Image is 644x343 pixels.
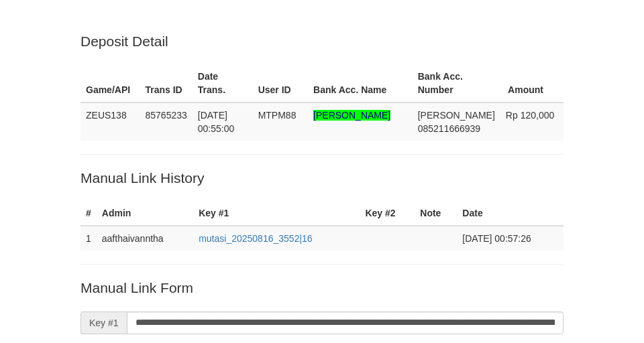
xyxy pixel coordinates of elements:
[80,31,563,51] p: Deposit Detail
[80,168,563,188] p: Manual Link History
[198,110,235,134] span: [DATE] 00:55:00
[457,201,563,226] th: Date
[193,64,253,102] th: Date Trans.
[80,226,97,251] td: 1
[418,123,480,134] span: Copy 085211666939 to clipboard
[413,64,500,102] th: Bank Acc. Number
[80,278,563,297] p: Manual Link Form
[500,64,563,102] th: Amount
[199,233,312,244] a: mutasi_20250816_3552|16
[506,110,554,121] span: Rp 120,000
[457,226,563,251] td: [DATE] 00:57:26
[80,64,140,102] th: Game/API
[140,64,192,102] th: Trans ID
[97,226,193,251] td: aafthaivanntha
[418,110,495,121] span: [PERSON_NAME]
[80,312,127,334] span: Key #1
[80,102,140,141] td: ZEUS138
[258,110,297,121] span: MTPM88
[97,201,193,226] th: Admin
[313,110,390,121] span: Nama rekening >18 huruf, harap diedit
[80,201,97,226] th: #
[308,64,413,102] th: Bank Acc. Name
[360,201,415,226] th: Key #2
[415,201,457,226] th: Note
[140,102,192,141] td: 85765233
[193,201,360,226] th: Key #1
[253,64,308,102] th: User ID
